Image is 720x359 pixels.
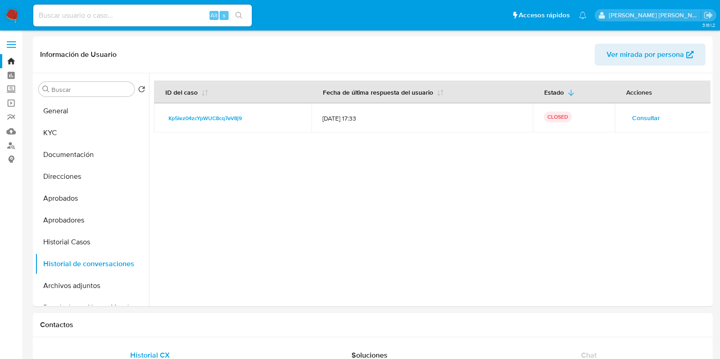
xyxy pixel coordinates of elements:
input: Buscar [51,86,131,94]
button: Aprobadores [35,209,149,231]
button: Documentación [35,144,149,166]
a: Salir [704,10,713,20]
h1: Contactos [40,320,705,329]
span: Alt [210,11,218,20]
button: Archivos adjuntos [35,275,149,297]
button: General [35,100,149,122]
button: Direcciones [35,166,149,187]
button: Restricciones Nuevo Mundo [35,297,149,319]
button: Buscar [42,86,50,93]
h1: Información de Usuario [40,50,117,59]
p: mayra.pernia@mercadolibre.com [609,11,701,20]
span: Accesos rápidos [519,10,570,20]
a: Notificaciones [579,11,587,19]
button: KYC [35,122,149,144]
span: Ver mirada por persona [607,44,684,66]
button: Aprobados [35,187,149,209]
button: Ver mirada por persona [595,44,705,66]
button: Historial Casos [35,231,149,253]
button: Historial de conversaciones [35,253,149,275]
button: search-icon [230,9,248,22]
input: Buscar usuario o caso... [33,10,252,21]
span: s [223,11,225,20]
button: Volver al orden por defecto [138,86,145,96]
